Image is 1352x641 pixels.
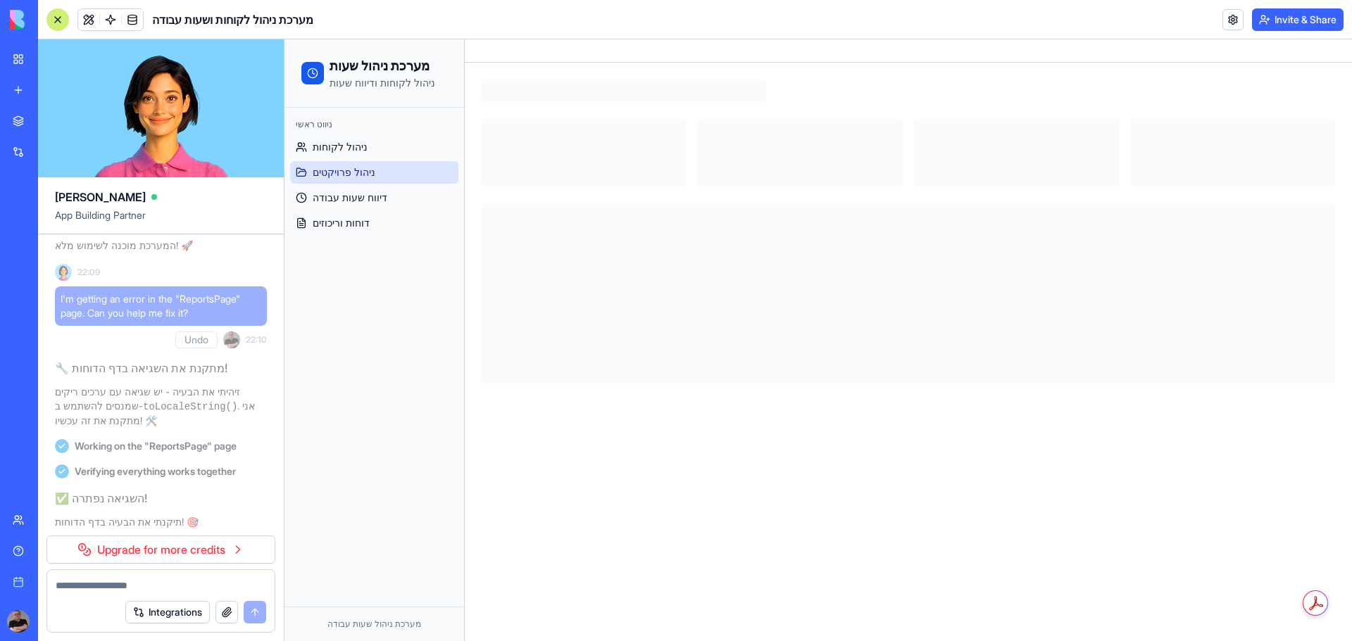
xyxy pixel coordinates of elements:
div: ניווט ראשי [6,74,174,96]
span: [PERSON_NAME] [55,189,146,205]
span: ניהול פרויקטים [28,126,91,140]
button: Integrations [125,601,210,623]
img: Ella_00000_wcx2te.png [55,264,72,281]
div: מערכת ניהול שעות עבודה [11,579,168,590]
p: תיקנתי את הבעיה בדף הדוחות! 🎯 [55,515,267,529]
p: המערכת מוכנה לשימוש מלא! 🚀 [55,239,267,253]
span: דוחות וריכוזים [28,177,85,191]
a: Upgrade for more credits [46,535,275,564]
a: דוחות וריכוזים [6,172,174,195]
p: ניהול לקוחות ודיווח שעות [45,37,151,51]
button: Invite & Share [1252,8,1344,31]
span: ניהול לקוחות [28,101,83,115]
span: Verifying everything works together [75,464,236,478]
a: ניהול פרויקטים [6,122,174,144]
span: Working on the "ReportsPage" page [75,439,237,453]
span: 22:09 [77,267,100,278]
code: toLocaleString() [143,401,237,412]
button: Undo [175,331,218,348]
span: App Building Partner [55,208,267,234]
h1: מערכת ניהול שעות [45,17,151,37]
h1: מערכת ניהול לקוחות ושעות עבודה [152,11,313,28]
img: ACg8ocIVsvydE8A5AB97KHThCT7U5GstpMLS1pRiuO3YvEL_rFIKgiFe=s96-c [223,331,240,348]
p: זיהיתי את הבעיה - יש שגיאה עם ערכים ריקים שמנסים להשתמש ב- . אני מתקנת את זה עכשיו! 🛠️ [55,385,267,428]
a: ניהול לקוחות [6,96,174,119]
h2: 🔧 מתקנת את השגיאה בדף הדוחות! [55,360,267,376]
h2: ✅ השגיאה נפתרה! [55,490,267,507]
span: 22:10 [246,334,267,345]
span: דיווח שעות עבודה [28,151,103,165]
img: logo [10,10,97,30]
img: ACg8ocIVsvydE8A5AB97KHThCT7U5GstpMLS1pRiuO3YvEL_rFIKgiFe=s96-c [7,610,30,633]
a: דיווח שעות עבודה [6,147,174,170]
span: I'm getting an error in the "ReportsPage" page. Can you help me fix it? [61,292,261,320]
